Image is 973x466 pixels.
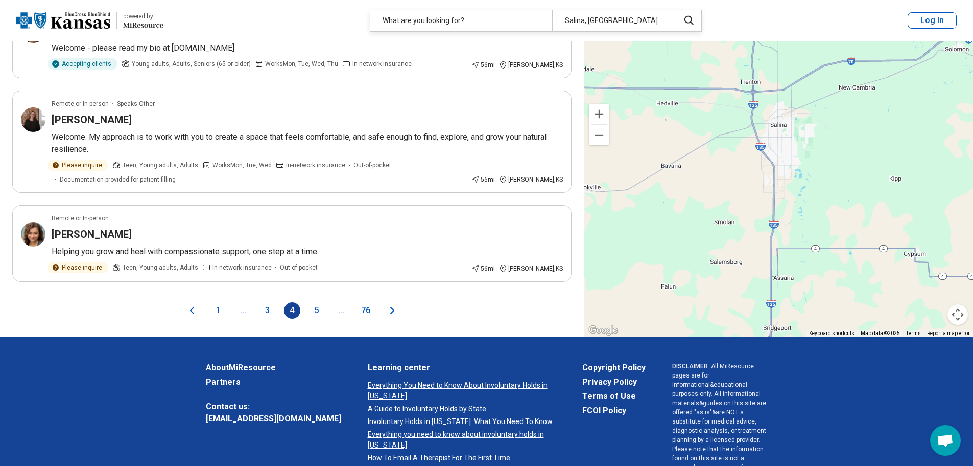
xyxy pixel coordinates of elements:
a: Privacy Policy [582,376,646,388]
button: 3 [259,302,276,319]
div: 56 mi [471,264,495,273]
a: Terms (opens in new tab) [906,330,921,336]
span: Teen, Young adults, Adults [123,161,198,170]
button: Next page [386,302,398,319]
a: Partners [206,376,341,388]
button: 76 [358,302,374,319]
span: In-network insurance [352,59,412,69]
a: AboutMiResource [206,362,341,374]
div: 56 mi [471,175,495,184]
span: Works Mon, Tue, Wed, Thu [265,59,338,69]
button: Zoom in [589,104,609,124]
h3: [PERSON_NAME] [52,227,132,241]
span: Out-of-pocket [280,263,318,272]
button: 5 [308,302,325,319]
p: Welcome. My approach is to work with you to create a space that feels comfortable, and safe enoug... [52,131,563,156]
h3: [PERSON_NAME] [52,113,132,127]
a: [EMAIL_ADDRESS][DOMAIN_NAME] [206,413,341,425]
p: Remote or In-person [52,99,109,108]
button: Keyboard shortcuts [809,330,855,337]
button: Zoom out [589,125,609,145]
div: [PERSON_NAME] , KS [499,60,563,70]
button: Previous page [186,302,198,319]
a: Everything You Need to Know About Involuntary Holds in [US_STATE] [368,380,556,402]
div: powered by [123,12,163,21]
span: Documentation provided for patient filling [60,175,176,184]
a: Terms of Use [582,390,646,403]
div: Open chat [930,425,961,456]
span: Out-of-pocket [353,161,391,170]
button: Log In [908,12,957,29]
div: Salina, [GEOGRAPHIC_DATA] [552,10,673,31]
span: Works Mon, Tue, Wed [212,161,272,170]
img: Google [586,324,620,337]
a: Report a map error [927,330,970,336]
a: Copyright Policy [582,362,646,374]
span: DISCLAIMER [672,363,708,370]
button: 1 [210,302,227,319]
a: Learning center [368,362,556,374]
a: Everything you need to know about involuntary holds in [US_STATE] [368,429,556,451]
p: Welcome - please read my bio at [DOMAIN_NAME] [52,42,563,54]
span: ... [235,302,251,319]
div: 56 mi [471,60,495,70]
span: Speaks Other [117,99,155,108]
span: In-network insurance [286,161,345,170]
a: How To Email A Therapist For The First Time [368,453,556,463]
span: Contact us: [206,401,341,413]
a: Blue Cross Blue Shield Kansaspowered by [16,8,163,33]
div: Please inquire [48,262,108,273]
span: Map data ©2025 [861,330,900,336]
a: A Guide to Involuntary Holds by State [368,404,556,414]
a: Involuntary Holds in [US_STATE]: What You Need To Know [368,416,556,427]
div: [PERSON_NAME] , KS [499,175,563,184]
a: FCOI Policy [582,405,646,417]
span: Teen, Young adults, Adults [123,263,198,272]
div: Please inquire [48,160,108,171]
p: Remote or In-person [52,214,109,223]
div: What are you looking for? [370,10,552,31]
span: ... [333,302,349,319]
button: Map camera controls [947,304,968,325]
span: Young adults, Adults, Seniors (65 or older) [132,59,251,69]
span: In-network insurance [212,263,272,272]
a: Open this area in Google Maps (opens a new window) [586,324,620,337]
button: 4 [284,302,300,319]
div: Accepting clients [48,58,117,70]
div: [PERSON_NAME] , KS [499,264,563,273]
img: Blue Cross Blue Shield Kansas [16,8,110,33]
p: Helping you grow and heal with compassionate support, one step at a time. [52,246,563,258]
